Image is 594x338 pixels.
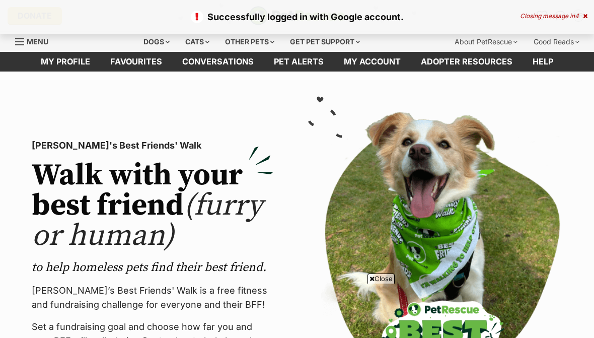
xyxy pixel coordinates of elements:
div: Good Reads [527,32,586,52]
a: Menu [15,32,55,50]
h2: Walk with your best friend [32,161,273,251]
a: My profile [31,52,100,72]
div: About PetRescue [448,32,525,52]
p: to help homeless pets find their best friend. [32,259,273,276]
div: Other pets [218,32,281,52]
div: Get pet support [283,32,367,52]
a: Adopter resources [411,52,523,72]
a: conversations [172,52,264,72]
span: Menu [27,37,48,46]
div: Cats [178,32,216,52]
span: Close [367,274,395,284]
a: Favourites [100,52,172,72]
iframe: Advertisement [53,288,541,333]
a: My account [334,52,411,72]
p: [PERSON_NAME]'s Best Friends' Walk [32,139,273,153]
div: Dogs [136,32,177,52]
p: [PERSON_NAME]’s Best Friends' Walk is a free fitness and fundraising challenge for everyone and t... [32,284,273,312]
a: Help [523,52,563,72]
a: Pet alerts [264,52,334,72]
span: (furry or human) [32,187,263,255]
